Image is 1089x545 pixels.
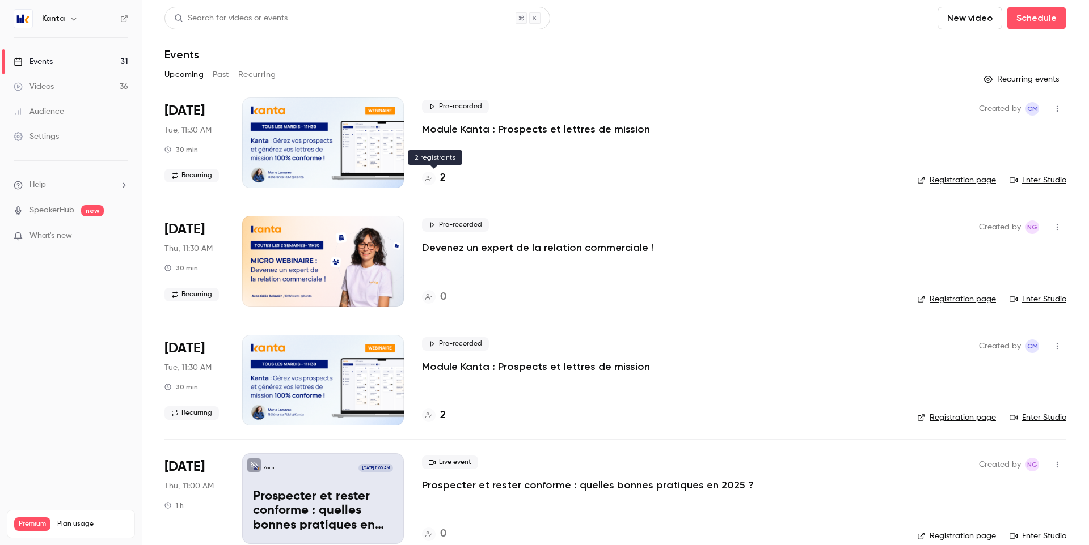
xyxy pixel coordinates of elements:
[164,125,212,136] span: Tue, 11:30 AM
[1025,220,1039,234] span: Nicolas Guitard
[1010,293,1066,305] a: Enter Studio
[164,102,205,120] span: [DATE]
[14,10,32,28] img: Kanta
[164,362,212,373] span: Tue, 11:30 AM
[422,289,446,305] a: 0
[440,408,446,423] h4: 2
[242,453,404,544] a: Prospecter et rester conforme : quelles bonnes pratiques en 2025 ?Kanta[DATE] 11:00 AMProspecter ...
[164,453,224,544] div: Oct 16 Thu, 11:00 AM (Europe/Paris)
[29,179,46,191] span: Help
[422,455,478,469] span: Live event
[81,205,104,216] span: new
[422,171,446,186] a: 2
[422,478,754,492] a: Prospecter et rester conforme : quelles bonnes pratiques en 2025 ?
[979,102,1021,116] span: Created by
[422,360,650,373] a: Module Kanta : Prospects et lettres de mission
[422,241,653,254] a: Devenez un expert de la relation commerciale !
[264,465,274,471] p: Kanta
[164,48,199,61] h1: Events
[14,131,59,142] div: Settings
[979,458,1021,471] span: Created by
[422,122,650,136] a: Module Kanta : Prospects et lettres de mission
[42,13,65,24] h6: Kanta
[917,293,996,305] a: Registration page
[164,382,198,391] div: 30 min
[164,220,205,239] span: [DATE]
[938,7,1002,29] button: New video
[164,480,214,492] span: Thu, 11:00 AM
[238,66,276,84] button: Recurring
[978,70,1066,88] button: Recurring events
[174,12,288,24] div: Search for videos or events
[440,171,446,186] h4: 2
[164,66,204,84] button: Upcoming
[29,205,74,216] a: SpeakerHub
[1027,220,1037,234] span: NG
[1027,102,1038,116] span: CM
[253,489,393,533] p: Prospecter et rester conforme : quelles bonnes pratiques en 2025 ?
[979,339,1021,353] span: Created by
[1010,530,1066,542] a: Enter Studio
[1007,7,1066,29] button: Schedule
[1010,412,1066,423] a: Enter Studio
[14,517,50,531] span: Premium
[14,179,128,191] li: help-dropdown-opener
[917,530,996,542] a: Registration page
[164,243,213,254] span: Thu, 11:30 AM
[1025,458,1039,471] span: Nicolas Guitard
[917,174,996,186] a: Registration page
[164,97,224,188] div: Oct 7 Tue, 11:30 AM (Europe/Paris)
[14,81,54,92] div: Videos
[440,289,446,305] h4: 0
[1027,339,1038,353] span: CM
[164,339,205,357] span: [DATE]
[422,337,489,351] span: Pre-recorded
[164,263,198,272] div: 30 min
[422,408,446,423] a: 2
[115,231,128,241] iframe: Noticeable Trigger
[14,106,64,117] div: Audience
[164,406,219,420] span: Recurring
[57,520,128,529] span: Plan usage
[1025,339,1039,353] span: Charlotte MARTEL
[164,169,219,182] span: Recurring
[422,100,489,113] span: Pre-recorded
[164,458,205,476] span: [DATE]
[422,526,446,542] a: 0
[1010,174,1066,186] a: Enter Studio
[979,220,1021,234] span: Created by
[213,66,229,84] button: Past
[164,216,224,306] div: Oct 9 Thu, 11:30 AM (Europe/Paris)
[164,288,219,301] span: Recurring
[1027,458,1037,471] span: NG
[164,145,198,154] div: 30 min
[164,335,224,425] div: Oct 14 Tue, 11:30 AM (Europe/Paris)
[14,56,53,67] div: Events
[164,501,184,510] div: 1 h
[440,526,446,542] h4: 0
[29,230,72,242] span: What's new
[917,412,996,423] a: Registration page
[422,218,489,232] span: Pre-recorded
[1025,102,1039,116] span: Charlotte MARTEL
[358,464,392,472] span: [DATE] 11:00 AM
